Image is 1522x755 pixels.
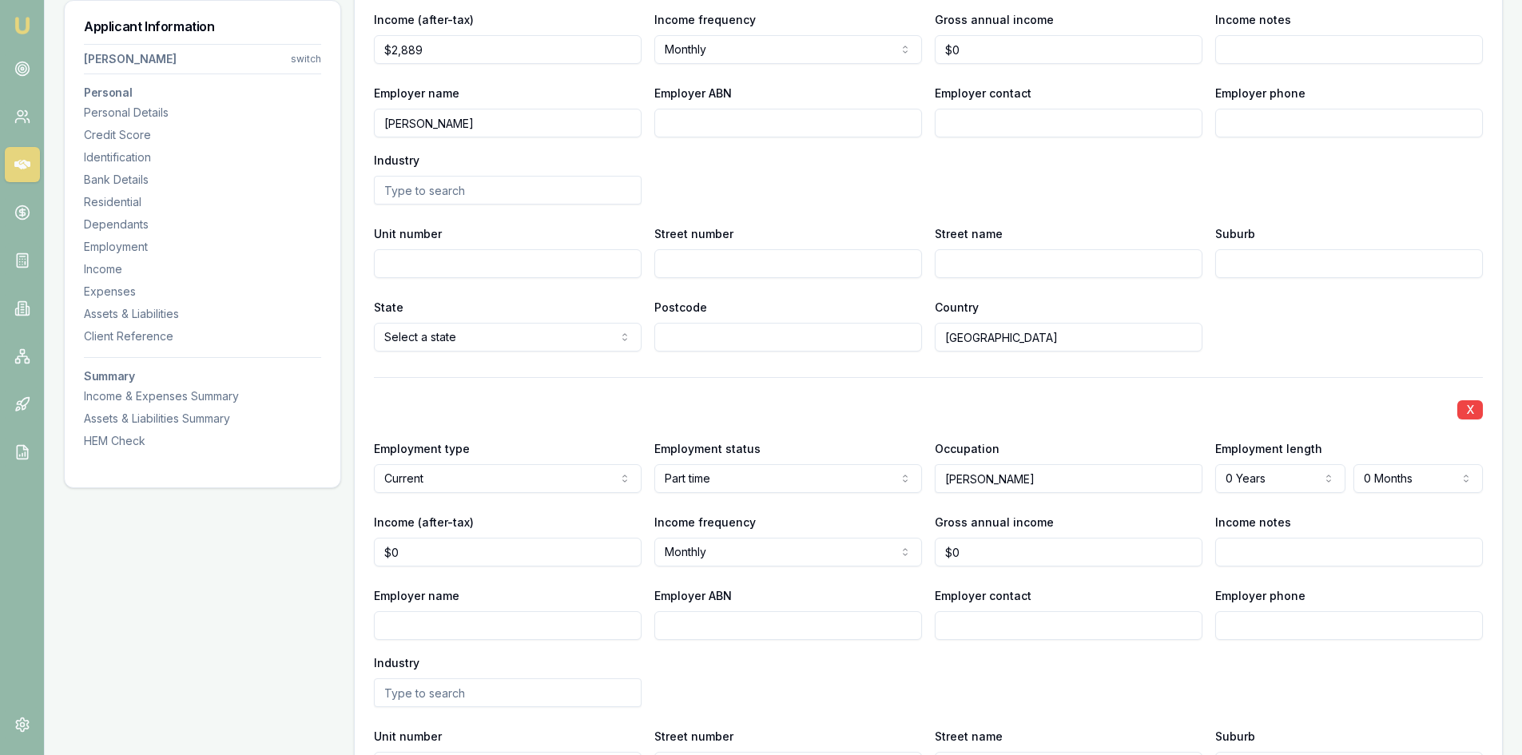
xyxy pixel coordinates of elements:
input: $ [374,538,642,566]
div: Personal Details [84,105,321,121]
label: Employer name [374,589,459,602]
img: emu-icon-u.png [13,16,32,35]
label: State [374,300,403,314]
label: Employment type [374,442,470,455]
label: Employer ABN [654,86,732,100]
label: Unit number [374,227,442,240]
label: Unit number [374,729,442,743]
label: Employer name [374,86,459,100]
input: $ [374,35,642,64]
div: Employment [84,239,321,255]
label: Income (after-tax) [374,13,474,26]
label: Employer ABN [654,589,732,602]
label: Employer phone [1215,589,1305,602]
div: Dependants [84,217,321,232]
label: Street number [654,729,733,743]
div: Residential [84,194,321,210]
label: Occupation [935,442,999,455]
div: Credit Score [84,127,321,143]
label: Street name [935,729,1003,743]
label: Gross annual income [935,515,1054,529]
div: Client Reference [84,328,321,344]
div: Expenses [84,284,321,300]
label: Street number [654,227,733,240]
h3: Personal [84,87,321,98]
div: Identification [84,149,321,165]
label: Gross annual income [935,13,1054,26]
label: Street name [935,227,1003,240]
input: Type to search [374,176,642,205]
label: Income notes [1215,515,1291,529]
label: Employment length [1215,442,1322,455]
div: Income & Expenses Summary [84,388,321,404]
div: switch [291,53,321,66]
label: Employment status [654,442,761,455]
label: Employer phone [1215,86,1305,100]
input: $ [935,538,1202,566]
label: Suburb [1215,227,1255,240]
label: Suburb [1215,729,1255,743]
div: HEM Check [84,433,321,449]
div: Assets & Liabilities [84,306,321,322]
label: Income frequency [654,515,756,529]
label: Industry [374,153,419,167]
div: Assets & Liabilities Summary [84,411,321,427]
label: Industry [374,656,419,670]
h3: Summary [84,371,321,382]
h3: Applicant Information [84,20,321,33]
label: Country [935,300,979,314]
label: Postcode [654,300,707,314]
div: Bank Details [84,172,321,188]
input: $ [935,35,1202,64]
label: Employer contact [935,589,1031,602]
label: Income (after-tax) [374,515,474,529]
label: Income frequency [654,13,756,26]
div: [PERSON_NAME] [84,51,177,67]
input: Type to search [374,678,642,707]
label: Employer contact [935,86,1031,100]
label: Income notes [1215,13,1291,26]
div: Income [84,261,321,277]
button: X [1457,400,1483,419]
